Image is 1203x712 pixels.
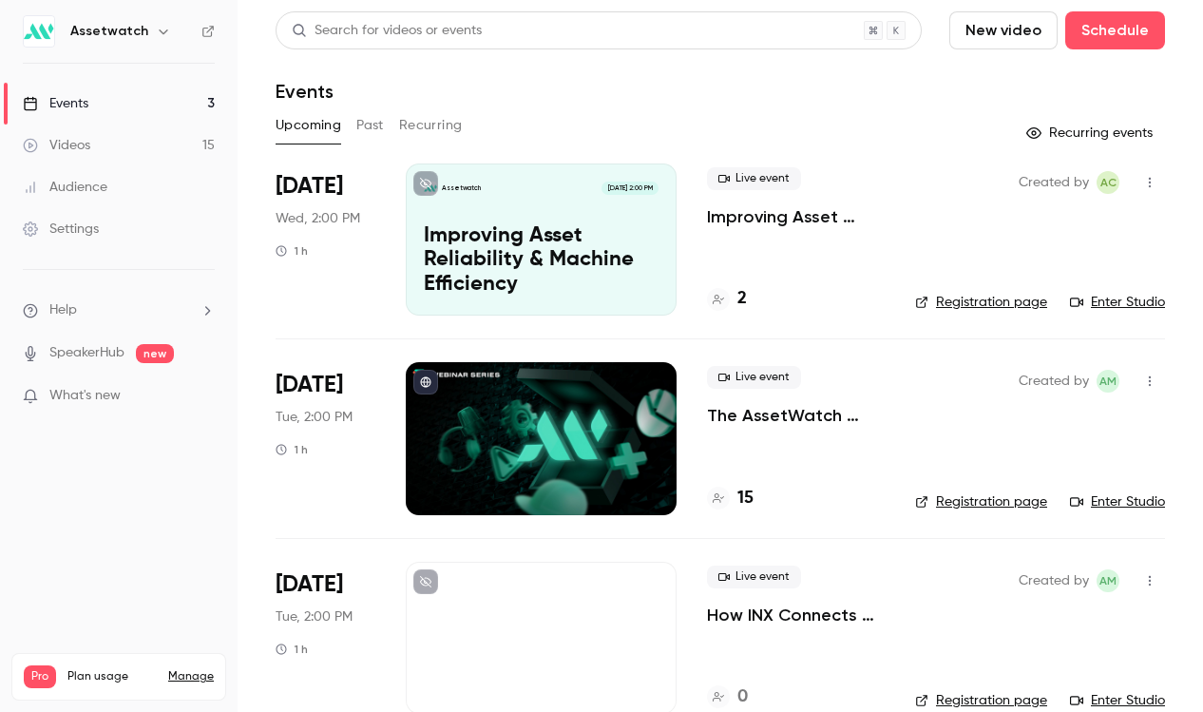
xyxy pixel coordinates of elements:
span: [DATE] [276,370,343,400]
p: Assetwatch [442,183,481,193]
a: How INX Connects Predictive Maintenance to Action [707,604,885,626]
h4: 2 [737,286,747,312]
span: What's new [49,386,121,406]
span: Auburn Meadows [1097,569,1119,592]
a: Improving Asset Reliability & Machine EfficiencyAssetwatch[DATE] 2:00 PMImproving Asset Reliabili... [406,164,677,316]
div: 1 h [276,243,308,259]
span: [DATE] [276,171,343,202]
span: Tue, 2:00 PM [276,607,353,626]
span: Adam Creamer [1097,171,1119,194]
button: Schedule [1065,11,1165,49]
a: Registration page [915,691,1047,710]
div: Audience [23,178,107,197]
a: Improving Asset Reliability & Machine Efficiency [707,205,885,228]
a: 2 [707,286,747,312]
div: 1 h [276,442,308,457]
span: Tue, 2:00 PM [276,408,353,427]
span: Help [49,300,77,320]
a: The AssetWatch Experience, Unpacked [707,404,885,427]
div: Search for videos or events [292,21,482,41]
span: [DATE] [276,569,343,600]
div: Oct 21 Tue, 2:00 PM (America/New York) [276,362,375,514]
span: Live event [707,167,801,190]
span: Live event [707,366,801,389]
div: Videos [23,136,90,155]
a: Manage [168,669,214,684]
button: Recurring events [1018,118,1165,148]
div: Oct 15 Wed, 2:00 PM (America/New York) [276,164,375,316]
p: Improving Asset Reliability & Machine Efficiency [424,224,659,298]
a: 0 [707,684,748,710]
button: Past [356,110,384,141]
a: Registration page [915,293,1047,312]
span: Live event [707,566,801,588]
button: New video [949,11,1058,49]
h1: Events [276,80,334,103]
span: Created by [1019,370,1089,393]
span: [DATE] 2:00 PM [601,182,658,195]
span: new [136,344,174,363]
li: help-dropdown-opener [23,300,215,320]
div: Events [23,94,88,113]
a: Registration page [915,492,1047,511]
span: Plan usage [67,669,157,684]
a: SpeakerHub [49,343,124,363]
div: Settings [23,220,99,239]
span: Created by [1019,171,1089,194]
span: AM [1099,569,1117,592]
span: Pro [24,665,56,688]
button: Upcoming [276,110,341,141]
img: Assetwatch [24,16,54,47]
span: AM [1099,370,1117,393]
span: AC [1100,171,1117,194]
span: Wed, 2:00 PM [276,209,360,228]
a: 15 [707,486,754,511]
a: Enter Studio [1070,691,1165,710]
div: 1 h [276,642,308,657]
h6: Assetwatch [70,22,148,41]
h4: 15 [737,486,754,511]
a: Enter Studio [1070,492,1165,511]
span: Created by [1019,569,1089,592]
span: Auburn Meadows [1097,370,1119,393]
a: Enter Studio [1070,293,1165,312]
h4: 0 [737,684,748,710]
button: Recurring [399,110,463,141]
